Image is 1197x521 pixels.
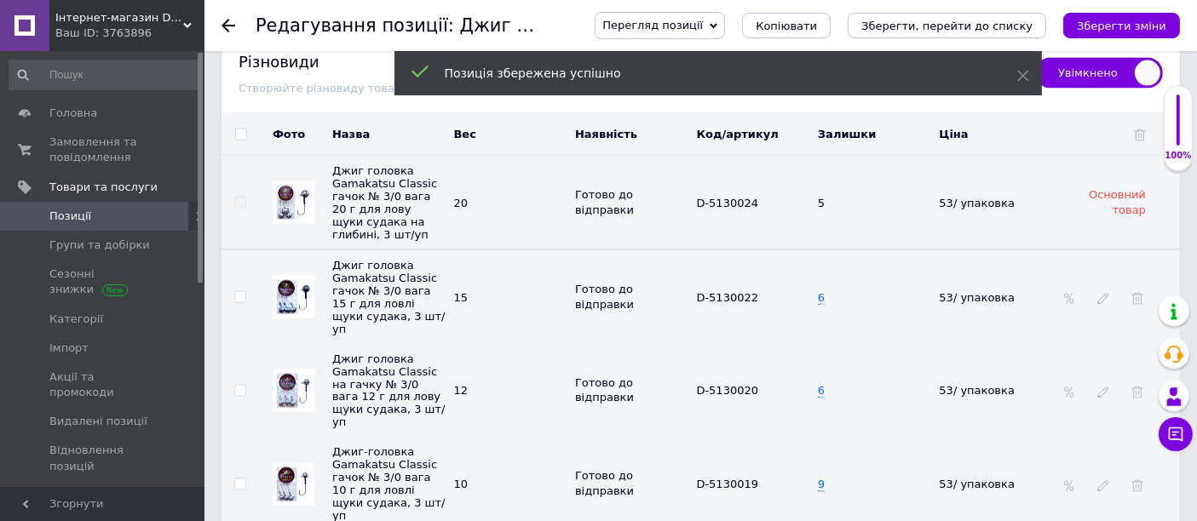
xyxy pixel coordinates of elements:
span: Інтернет-магазин DARIBA [55,10,183,26]
i: Зберегти зміни [1077,20,1166,32]
th: Залишки [814,113,935,156]
div: Різновиди [239,51,1018,72]
span: 15 [454,291,469,304]
span: 6 [818,385,825,398]
div: 100% Якість заповнення [1164,85,1193,171]
span: Дані основного товару [818,197,825,209]
span: 53/ упаковка [940,385,1016,398]
span: Категорії [49,312,103,327]
span: Готово до відправки [575,470,634,498]
span: 53/ упаковка [940,197,1016,209]
button: Копіювати [742,13,831,38]
span: Готово до відправки [575,188,634,216]
span: Перегляд позиції [602,19,703,31]
td: Дані основного товару [693,156,814,250]
span: Джиг головка Gamakatsu Classic гачок № 3/0 вага 20 г для лову щуки судака на глибині, 3 шт/уп [332,164,437,241]
span: Позиції [49,209,91,224]
th: Ціна [935,113,1057,156]
span: 12 [454,385,469,398]
th: Назва [328,113,450,156]
span: Імпорт [49,341,89,356]
span: 9 [818,478,825,492]
span: Копіювати [756,20,817,32]
span: Групи та добірки [49,238,150,253]
span: D-5130019 [697,478,759,491]
th: Код/артикул [693,113,814,156]
span: Джиг головка Gamakatsu Classic на гачку № 3/0 вага 12 г для лову щуки судака, 3 шт/уп [332,352,446,429]
span: Готово до відправки [575,376,634,404]
button: Зберегти зміни [1063,13,1180,38]
div: 100% [1165,150,1192,162]
span: Джиг головка Gamakatsu Classic гачок № 3/0 вага 15 г для ловлі щуки судака, 3 шт/уп [332,259,446,335]
div: Ваш ID: 3763896 [55,26,204,41]
i: Зберегти, перейти до списку [861,20,1033,32]
span: Створюйте різновиду товару, якщо він має варіанти кольорів, розмірів або видів. [239,82,720,94]
span: Замовлення та повідомлення [49,135,158,165]
th: Наявність [571,113,693,156]
span: 10 [454,478,469,491]
button: Зберегти, перейти до списку [848,13,1046,38]
span: 20 [454,197,469,209]
span: D-5130022 [697,291,759,304]
span: 53/ упаковка [940,478,1016,491]
div: Позиція збережена успішно [445,65,975,82]
span: Головна [49,106,97,121]
span: Товари та послуги [49,180,158,195]
input: Пошук [9,60,201,90]
span: Відновлення позицій [49,443,158,473]
button: Чат з покупцем [1159,417,1193,451]
span: D-5130020 [697,385,759,398]
span: D-5130024 [697,197,759,209]
span: Увімкнено [1035,58,1163,89]
td: Дані основного товару [571,156,693,250]
span: Акції та промокоди [49,369,158,400]
span: Видалені позиції [49,414,147,429]
div: Повернутися назад [222,19,235,32]
td: Дані основного товару [450,156,572,250]
td: Дані основного товару [935,156,1057,250]
span: Основний товар [1089,188,1146,216]
span: Вес [454,128,476,140]
span: 6 [818,291,825,305]
th: Фото [260,113,328,156]
span: Готово до відправки [575,283,634,311]
span: 53/ упаковка [940,291,1016,304]
span: Сезонні знижки [49,266,158,297]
